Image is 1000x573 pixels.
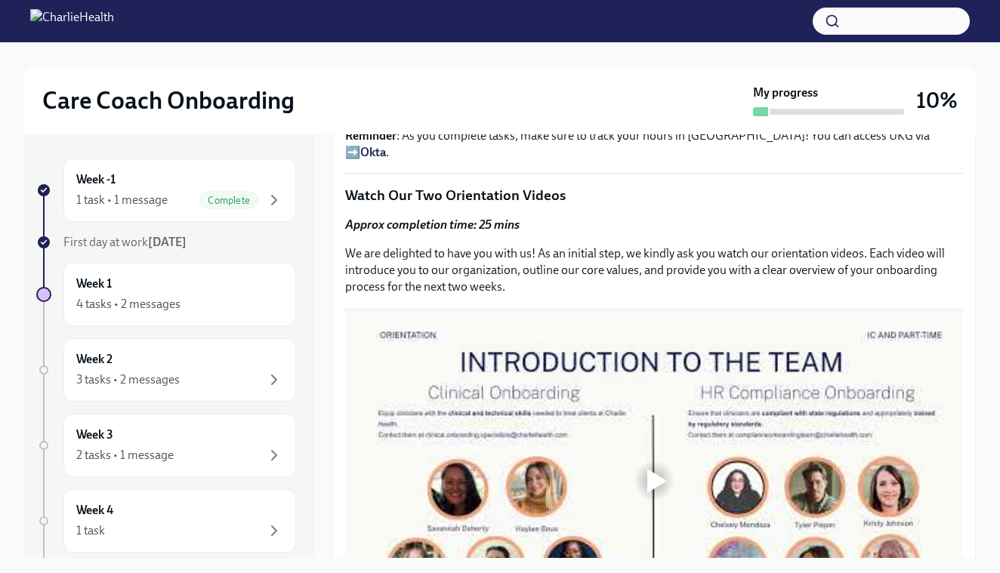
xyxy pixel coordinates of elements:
[36,338,296,402] a: Week 23 tasks • 2 messages
[76,296,181,313] div: 4 tasks • 2 messages
[360,145,386,159] a: Okta
[76,502,113,519] h6: Week 4
[76,192,168,208] div: 1 task • 1 message
[76,427,113,443] h6: Week 3
[76,447,174,464] div: 2 tasks • 1 message
[76,276,112,292] h6: Week 1
[76,522,105,539] div: 1 task
[76,371,180,388] div: 3 tasks • 2 messages
[36,414,296,477] a: Week 32 tasks • 1 message
[345,217,520,232] strong: Approx completion time: 25 mins
[345,245,963,295] p: We are delighted to have you with us! As an initial step, we kindly ask you watch our orientation...
[199,195,259,206] span: Complete
[345,128,963,161] p: : As you complete tasks, make sure to track your hours in [GEOGRAPHIC_DATA]! You can access UKG v...
[36,234,296,251] a: First day at work[DATE]
[76,351,113,368] h6: Week 2
[42,85,295,116] h2: Care Coach Onboarding
[753,85,818,101] strong: My progress
[36,263,296,326] a: Week 14 tasks • 2 messages
[63,235,187,249] span: First day at work
[345,128,397,143] strong: Reminder
[148,235,187,249] strong: [DATE]
[916,87,958,114] h3: 10%
[36,489,296,553] a: Week 41 task
[30,9,114,33] img: CharlieHealth
[345,186,963,205] p: Watch Our Two Orientation Videos
[36,159,296,222] a: Week -11 task • 1 messageComplete
[76,171,116,188] h6: Week -1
